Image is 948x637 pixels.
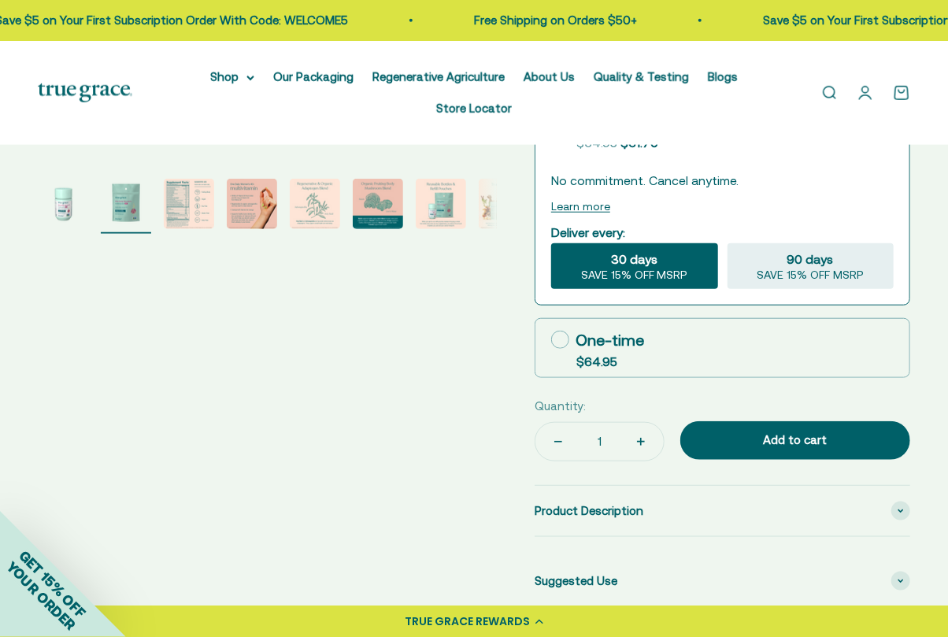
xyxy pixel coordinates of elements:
[594,70,689,83] a: Quality & Testing
[535,502,643,520] span: Product Description
[273,70,354,83] a: Our Packaging
[353,179,403,234] button: Go to item 6
[535,397,586,416] label: Quantity:
[38,179,88,229] img: Daily Multivitamin for Immune Support, Energy, Daily Balance, and Healthy Bone Support* Vitamin A...
[474,13,637,27] a: Free Shipping on Orders $50+
[372,70,505,83] a: Regenerative Agriculture
[535,556,910,606] summary: Suggested Use
[436,102,512,115] a: Store Locator
[353,179,403,229] img: Reishi supports healthy aging. Lion's Mane for brain, nerve, and cognitive support. Maitake suppo...
[479,179,529,234] button: Go to item 8
[712,431,879,450] div: Add to cart
[618,423,664,461] button: Increase quantity
[405,613,530,630] div: TRUE GRACE REWARDS
[227,179,277,229] img: - 1200IU of Vitamin D3 from lichen and 60 mcg of Vitamin K2 from Mena-Q7 - Regenerative & organic...
[290,179,340,229] img: Holy Basil and Ashwagandha are Ayurvedic herbs known as "adaptogens." They support overall health...
[101,179,151,229] img: Daily Multivitamin for Immune Support, Energy, Daily Balance, and Healthy Bone Support* - Vitamin...
[524,70,575,83] a: About Us
[479,179,529,229] img: Our full product line provides a robust and comprehensive offering for a true foundation of healt...
[680,421,910,461] button: Add to cart
[290,179,340,234] button: Go to item 5
[16,547,89,620] span: GET 15% OFF
[227,179,277,234] button: Go to item 4
[38,179,88,234] button: Go to item 1
[416,179,466,229] img: When you opt out for our refill pouches instead of buying a whole new bottle every time you buy s...
[708,70,738,83] a: Blogs
[101,179,151,234] button: Go to item 2
[535,423,581,461] button: Decrease quantity
[164,179,214,229] img: Fruiting Body Vegan Soy Free Gluten Free Dairy Free
[3,558,79,634] span: YOUR ORDER
[535,486,910,536] summary: Product Description
[210,68,254,87] summary: Shop
[164,179,214,234] button: Go to item 3
[535,572,617,591] span: Suggested Use
[416,179,466,234] button: Go to item 7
